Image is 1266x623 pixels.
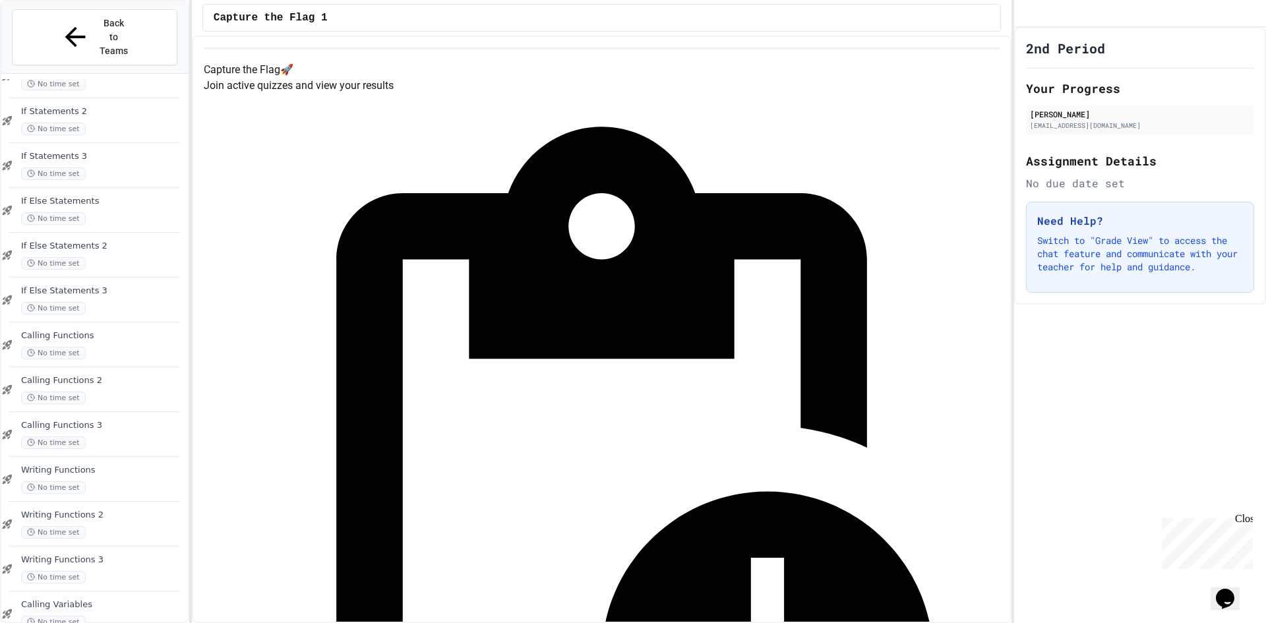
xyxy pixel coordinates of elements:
span: Back to Teams [98,16,129,58]
h3: Need Help? [1037,213,1243,229]
div: [EMAIL_ADDRESS][DOMAIN_NAME] [1030,121,1250,131]
h1: 2nd Period [1026,39,1105,57]
span: Capture the Flag 1 [214,10,328,26]
button: Back to Teams [12,9,177,65]
h4: Capture the Flag 🚀 [204,62,1000,78]
iframe: chat widget [1157,513,1253,569]
iframe: chat widget [1211,570,1253,610]
p: Join active quizzes and view your results [204,78,1000,94]
h2: Your Progress [1026,79,1254,98]
div: No due date set [1026,175,1254,191]
div: Chat with us now!Close [5,5,91,84]
p: Switch to "Grade View" to access the chat feature and communicate with your teacher for help and ... [1037,234,1243,274]
div: [PERSON_NAME] [1030,108,1250,120]
h2: Assignment Details [1026,152,1254,170]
